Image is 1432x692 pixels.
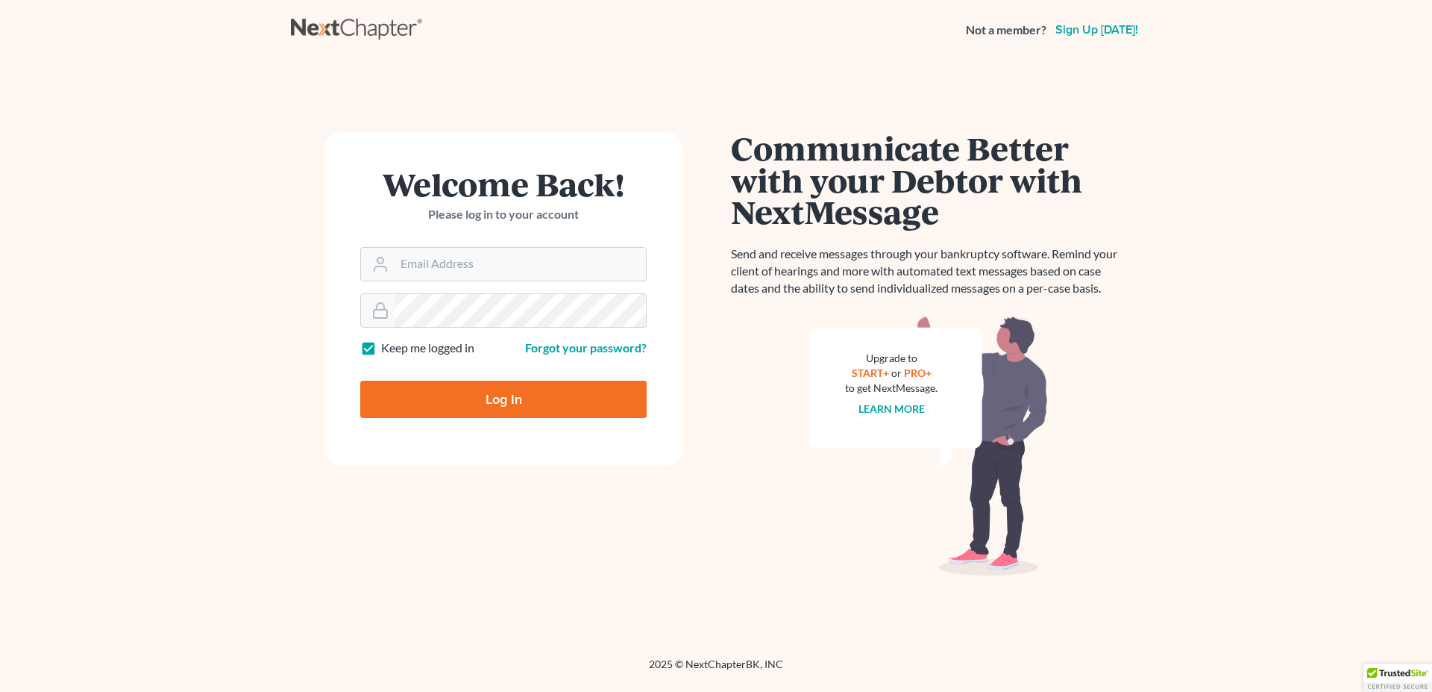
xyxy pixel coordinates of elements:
[395,248,646,281] input: Email Address
[360,168,647,200] h1: Welcome Back!
[858,402,925,415] a: Learn more
[845,381,938,396] div: to get NextMessage.
[360,206,647,223] p: Please log in to your account
[809,315,1048,576] img: nextmessage_bg-59042aed3d76b12b5cd301f8e5b87938c9018125f34e5fa2b7a6b67550977c72.svg
[966,22,1046,39] strong: Not a member?
[731,246,1126,297] p: Send and receive messages through your bankruptcy software. Remind your client of hearings and mo...
[381,340,474,357] label: Keep me logged in
[845,351,938,366] div: Upgrade to
[1052,24,1141,36] a: Sign up [DATE]!
[891,367,902,379] span: or
[904,367,932,379] a: PRO+
[360,381,647,418] input: Log In
[852,367,889,379] a: START+
[731,132,1126,228] h1: Communicate Better with your Debtor with NextMessage
[525,340,647,355] a: Forgot your password?
[291,657,1141,684] div: 2025 © NextChapterBK, INC
[1363,664,1432,692] div: TrustedSite Certified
